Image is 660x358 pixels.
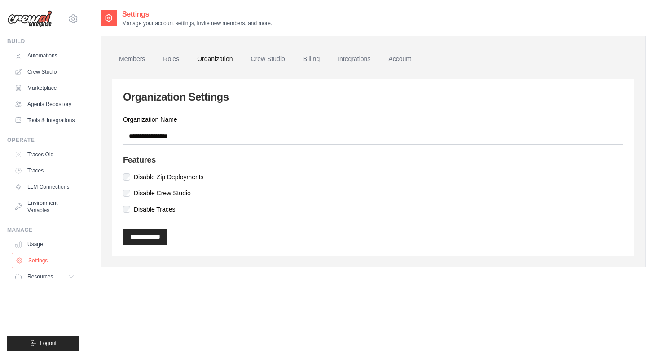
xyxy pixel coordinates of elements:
a: Roles [156,47,186,71]
span: Resources [27,273,53,280]
h2: Organization Settings [123,90,623,104]
button: Logout [7,336,79,351]
div: Manage [7,226,79,234]
a: Agents Repository [11,97,79,111]
a: LLM Connections [11,180,79,194]
a: Integrations [330,47,378,71]
h2: Settings [122,9,272,20]
label: Disable Traces [134,205,176,214]
label: Disable Crew Studio [134,189,191,198]
div: Operate [7,137,79,144]
h4: Features [123,155,623,165]
a: Organization [190,47,240,71]
a: Crew Studio [244,47,292,71]
a: Marketplace [11,81,79,95]
a: Environment Variables [11,196,79,217]
a: Crew Studio [11,65,79,79]
a: Account [381,47,418,71]
a: Traces [11,164,79,178]
a: Automations [11,49,79,63]
button: Resources [11,270,79,284]
a: Settings [12,253,79,268]
label: Organization Name [123,115,623,124]
a: Tools & Integrations [11,113,79,128]
a: Traces Old [11,147,79,162]
a: Usage [11,237,79,252]
p: Manage your account settings, invite new members, and more. [122,20,272,27]
img: Logo [7,10,52,27]
a: Billing [296,47,327,71]
a: Members [112,47,152,71]
div: Build [7,38,79,45]
span: Logout [40,340,57,347]
label: Disable Zip Deployments [134,172,204,181]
